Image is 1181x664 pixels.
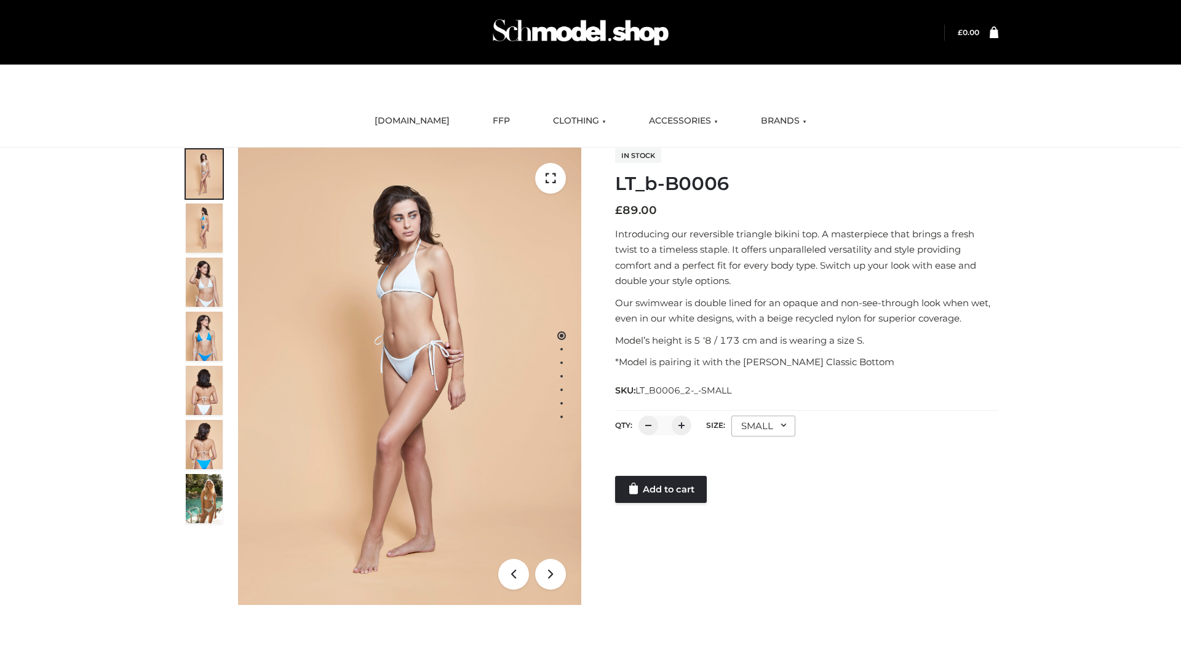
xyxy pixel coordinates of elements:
[615,333,998,349] p: Model’s height is 5 ‘8 / 173 cm and is wearing a size S.
[731,416,795,437] div: SMALL
[615,204,657,217] bdi: 89.00
[615,354,998,370] p: *Model is pairing it with the [PERSON_NAME] Classic Bottom
[615,295,998,326] p: Our swimwear is double lined for an opaque and non-see-through look when wet, even in our white d...
[186,258,223,307] img: ArielClassicBikiniTop_CloudNine_AzureSky_OW114ECO_3-scaled.jpg
[752,108,816,135] a: BRANDS
[958,28,979,37] a: £0.00
[958,28,979,37] bdi: 0.00
[615,148,661,163] span: In stock
[488,8,673,57] img: Schmodel Admin 964
[186,366,223,415] img: ArielClassicBikiniTop_CloudNine_AzureSky_OW114ECO_7-scaled.jpg
[186,312,223,361] img: ArielClassicBikiniTop_CloudNine_AzureSky_OW114ECO_4-scaled.jpg
[186,204,223,253] img: ArielClassicBikiniTop_CloudNine_AzureSky_OW114ECO_2-scaled.jpg
[186,149,223,199] img: ArielClassicBikiniTop_CloudNine_AzureSky_OW114ECO_1-scaled.jpg
[615,204,622,217] span: £
[640,108,727,135] a: ACCESSORIES
[615,383,733,398] span: SKU:
[365,108,459,135] a: [DOMAIN_NAME]
[635,385,731,396] span: LT_B0006_2-_-SMALL
[615,421,632,430] label: QTY:
[958,28,963,37] span: £
[706,421,725,430] label: Size:
[615,476,707,503] a: Add to cart
[615,226,998,289] p: Introducing our reversible triangle bikini top. A masterpiece that brings a fresh twist to a time...
[238,148,581,605] img: ArielClassicBikiniTop_CloudNine_AzureSky_OW114ECO_1
[186,474,223,523] img: Arieltop_CloudNine_AzureSky2.jpg
[615,173,998,195] h1: LT_b-B0006
[544,108,615,135] a: CLOTHING
[483,108,519,135] a: FFP
[186,420,223,469] img: ArielClassicBikiniTop_CloudNine_AzureSky_OW114ECO_8-scaled.jpg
